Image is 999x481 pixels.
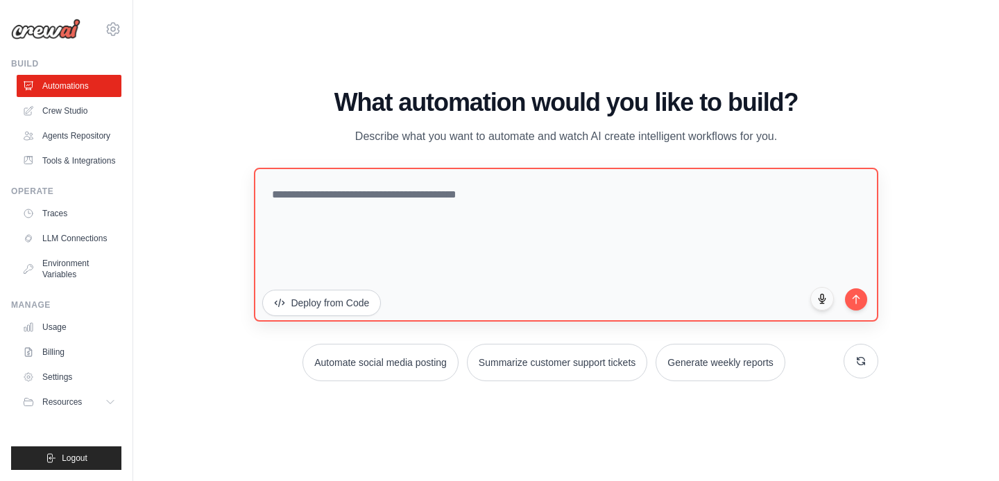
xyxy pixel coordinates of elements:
div: Manage [11,299,121,311]
a: Agents Repository [17,125,121,147]
button: Generate weekly reports [656,344,785,381]
iframe: Chat Widget [930,414,999,481]
button: Summarize customer support tickets [467,344,647,381]
a: Settings [17,366,121,388]
a: Crew Studio [17,100,121,122]
a: Billing [17,341,121,363]
div: Build [11,58,121,69]
a: Automations [17,75,121,97]
img: Logo [11,19,80,40]
span: Resources [42,396,82,408]
a: Usage [17,316,121,338]
span: Logout [62,453,87,464]
p: Describe what you want to automate and watch AI create intelligent workflows for you. [333,128,799,146]
button: Logout [11,446,121,470]
a: Tools & Integrations [17,150,121,172]
button: Resources [17,391,121,413]
a: Traces [17,202,121,225]
a: LLM Connections [17,227,121,250]
a: Environment Variables [17,252,121,286]
button: Automate social media posting [302,344,459,381]
button: Deploy from Code [262,290,381,316]
div: Widget de chat [930,414,999,481]
h1: What automation would you like to build? [254,89,878,116]
div: Operate [11,186,121,197]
